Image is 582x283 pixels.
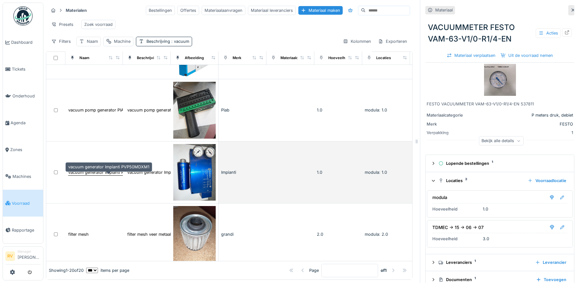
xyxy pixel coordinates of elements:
a: Agenda [3,110,43,136]
span: Dashboard [11,39,41,45]
img: filter mesh [173,206,216,263]
span: Machines [12,173,41,180]
div: Locaties [376,55,391,61]
div: filter mesh veer metaal L82 grandi P&P vacuum [127,231,219,237]
div: Voorraadlocatie [525,176,569,185]
div: modula [432,194,447,201]
div: Bekijk alle details [479,136,524,145]
div: Materiaalcategorie [280,55,313,61]
div: Filters [48,37,74,46]
div: 1.0 [483,206,488,212]
img: vacuum pomp generator PIAB PCL.X5BN.S.AB.SV [173,82,216,138]
div: Beschrijving [137,55,159,61]
div: Showing 1 - 20 of 20 [49,267,84,273]
div: vacuum generator Impianti PVP50MDXM1 [68,169,149,175]
img: Badge_color-CXgf-gQk.svg [13,6,33,26]
div: vacuum generator Impianti PVP50MDXM1 [65,162,152,172]
li: RV [5,251,15,261]
div: Impianti [221,169,264,175]
div: 1 [477,130,573,136]
strong: Materialen [63,7,89,13]
div: Naam [79,55,89,61]
div: FESTO [477,121,573,127]
div: VACUUMMETER FESTO VAM-63-V1/0-R1/4-EN [425,19,574,47]
a: Machines [3,163,43,190]
img: vacuum generator Impianti PVP50MDXM1 [173,144,216,201]
div: Leverancier [533,258,569,267]
div: Locaties [438,178,523,184]
span: Agenda [11,120,41,126]
div: vacuum pomp generator PIAB [DOMAIN_NAME] Co... [127,107,232,113]
div: TDMEC -> 15 -> 06 -> 07 [432,224,484,231]
div: 1.0 [317,169,360,175]
div: Acties [536,28,561,38]
div: Presets [48,20,76,29]
img: VACUUMMETER FESTO VAM-63-V1/0-R1/4-EN [484,64,516,96]
a: Zones [3,136,43,163]
div: FESTO VACUUMMETER VAM-63-V1/0-R1/4-EN 537811 [427,101,573,107]
div: P meters druk, debiet [477,112,573,118]
span: modula: 1.0 [365,108,387,112]
div: 2.0 [317,231,360,237]
span: Voorraad [12,200,41,206]
div: Naam [87,38,98,44]
span: modula: 2.0 [365,232,388,237]
div: Materiaal verplaatsen [444,51,498,60]
div: 3.0 [483,236,489,242]
span: Rapportage [12,227,41,233]
a: Dashboard [3,29,43,56]
a: RV Manager[PERSON_NAME] [5,249,41,264]
div: Hoeveelheid [432,206,480,212]
li: [PERSON_NAME] [18,249,41,263]
div: Beschrijving [146,38,189,44]
summary: Locaties2Voorraadlocatie [428,175,571,187]
div: Uit de voorraad nemen [498,51,556,60]
div: Zoek voorraad [84,21,113,27]
div: Merk [233,55,241,61]
div: Afbeelding [185,55,204,61]
div: Page [309,267,319,273]
div: Merk [427,121,474,127]
a: Voorraad [3,190,43,217]
summary: Lopende bestellingen1 [428,157,571,169]
div: Verpakking [427,130,474,136]
div: Hoeveelheid [432,236,480,242]
span: Tickets [12,66,41,72]
a: Rapportage [3,217,43,243]
div: 1.0 [317,107,360,113]
div: vacuum pomp generator PIAB [DOMAIN_NAME] [68,107,162,113]
div: Materiaalaanvragen [202,6,245,15]
summary: Leveranciers1Leverancier [428,257,571,269]
div: Offertes [177,6,199,15]
div: items per page [86,267,129,273]
div: Manager [18,249,41,254]
div: Piab [221,107,264,113]
div: Lopende bestellingen [438,160,566,166]
div: grandi [221,231,264,237]
a: Tickets [3,56,43,83]
div: Materiaal maken [298,6,343,15]
span: Onderhoud [12,93,41,99]
div: Machine [114,38,131,44]
div: Exporteren [375,37,410,46]
div: Documenten [438,277,531,283]
div: Materiaal [435,7,453,13]
span: Zones [10,147,41,153]
div: Bestellingen [146,6,175,15]
div: Hoeveelheid [328,55,351,61]
div: Materiaalcategorie [427,112,474,118]
div: Kolommen [340,37,374,46]
a: Onderhoud [3,83,43,110]
div: Materiaal leveranciers [248,6,296,15]
div: vacuum generator Impianti PVP50MDXM1 [127,169,208,175]
strong: of 1 [381,267,387,273]
div: Leveranciers [438,259,530,265]
span: modula: 1.0 [365,170,387,175]
span: : vacuum [170,39,189,44]
div: filter mesh [68,231,89,237]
